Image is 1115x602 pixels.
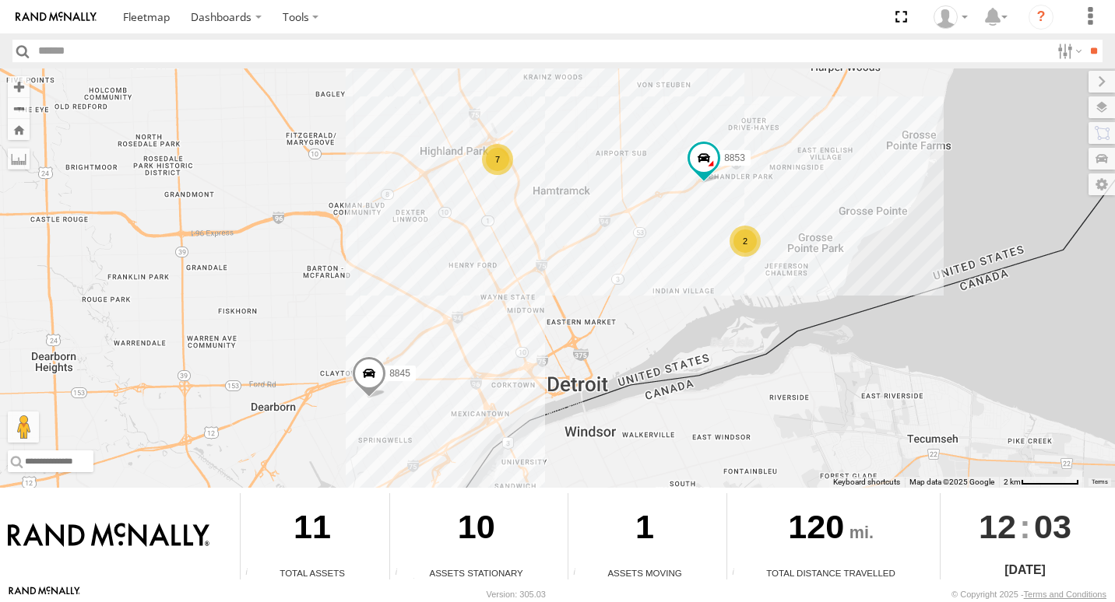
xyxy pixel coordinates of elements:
[1034,493,1071,560] span: 03
[390,568,413,579] div: Total number of assets current stationary.
[724,152,745,163] span: 8853
[1004,478,1021,486] span: 2 km
[241,566,384,579] div: Total Assets
[8,97,30,119] button: Zoom out
[9,586,80,602] a: Visit our Website
[727,493,934,566] div: 120
[727,568,751,579] div: Total distance travelled by all assets within specified date range and applied filters
[241,493,384,566] div: 11
[941,561,1110,579] div: [DATE]
[951,590,1106,599] div: © Copyright 2025 -
[1029,5,1053,30] i: ?
[727,566,934,579] div: Total Distance Travelled
[8,148,30,170] label: Measure
[8,523,209,549] img: Rand McNally
[241,568,264,579] div: Total number of Enabled Assets
[941,493,1110,560] div: :
[568,568,592,579] div: Total number of assets current in transit.
[568,493,721,566] div: 1
[1024,590,1106,599] a: Terms and Conditions
[730,226,761,257] div: 2
[16,12,97,23] img: rand-logo.svg
[909,478,994,486] span: Map data ©2025 Google
[1092,478,1108,485] a: Terms
[833,477,900,488] button: Keyboard shortcuts
[1089,173,1115,195] label: Map Settings
[568,566,721,579] div: Assets Moving
[390,566,562,579] div: Assets Stationary
[1051,40,1085,62] label: Search Filter Options
[8,411,39,443] button: Drag Pegman onto the map to open Street View
[487,590,546,599] div: Version: 305.03
[979,493,1016,560] span: 12
[8,119,30,140] button: Zoom Home
[390,493,562,566] div: 10
[482,144,513,175] div: 7
[8,76,30,97] button: Zoom in
[928,5,973,29] div: Valeo Dash
[389,367,410,378] span: 8845
[999,477,1084,488] button: Map Scale: 2 km per 71 pixels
